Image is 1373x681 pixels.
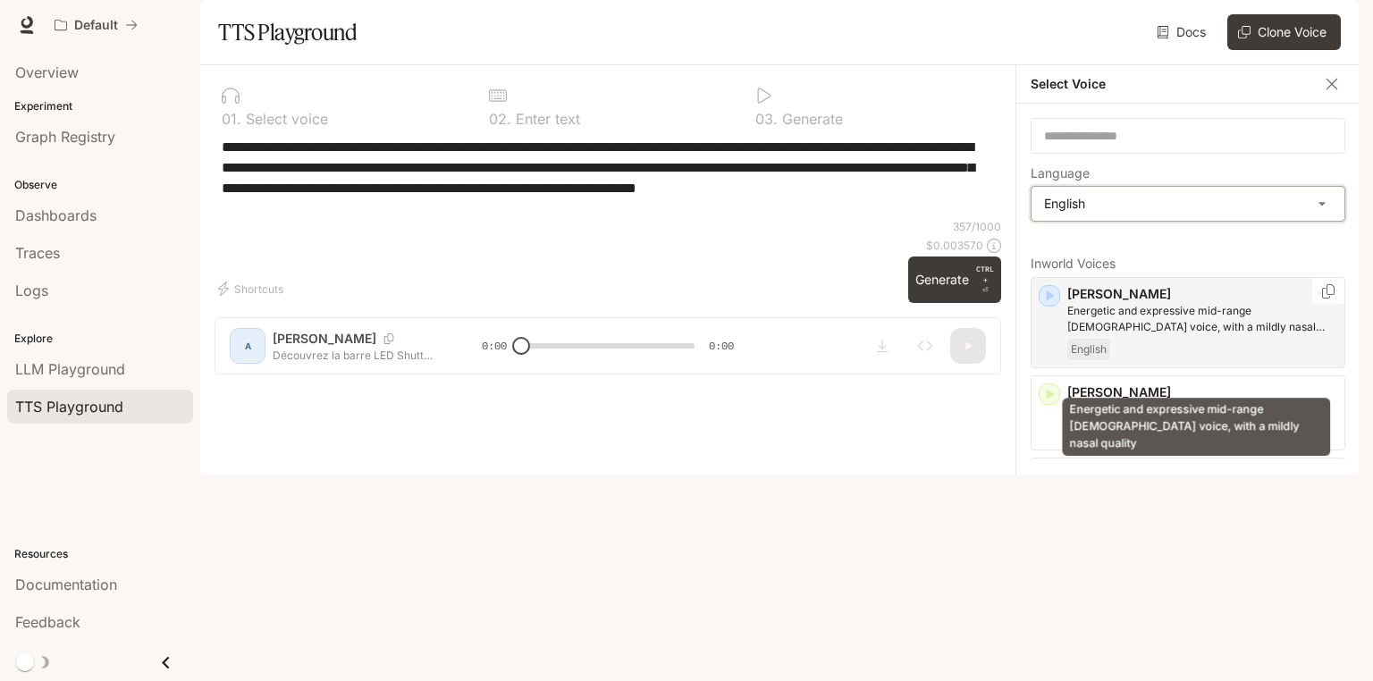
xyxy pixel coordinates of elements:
p: CTRL + [976,264,994,285]
button: Shortcuts [215,274,291,303]
button: Copy Voice ID [1319,284,1337,298]
button: GenerateCTRL +⏎ [908,256,1001,303]
p: 0 3 . [755,112,778,126]
p: Select voice [241,112,328,126]
p: Default [74,18,118,33]
p: 0 1 . [222,112,241,126]
span: English [1067,339,1110,360]
div: Energetic and expressive mid-range [DEMOGRAPHIC_DATA] voice, with a mildly nasal quality [1062,398,1330,456]
p: [PERSON_NAME] [1067,383,1337,401]
p: Enter text [511,112,580,126]
div: English [1032,187,1344,221]
button: Clone Voice [1227,14,1341,50]
p: Language [1031,167,1090,180]
h1: TTS Playground [218,14,357,50]
p: Inworld Voices [1031,257,1345,270]
p: Energetic and expressive mid-range male voice, with a mildly nasal quality [1067,303,1337,335]
p: [PERSON_NAME] [1067,285,1337,303]
button: All workspaces [46,7,146,43]
p: 357 / 1000 [953,219,1001,234]
p: Generate [778,112,843,126]
a: Docs [1153,14,1213,50]
p: 0 2 . [489,112,511,126]
p: ⏎ [976,264,994,296]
